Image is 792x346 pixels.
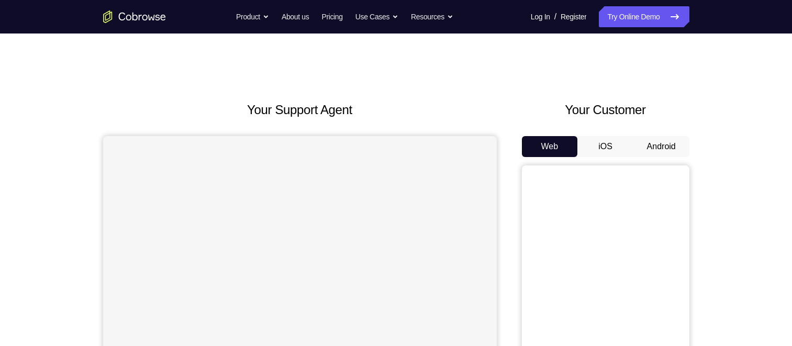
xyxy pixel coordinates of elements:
a: Try Online Demo [599,6,689,27]
button: Resources [411,6,453,27]
button: iOS [577,136,633,157]
button: Product [236,6,269,27]
button: Use Cases [355,6,398,27]
span: / [554,10,556,23]
a: About us [282,6,309,27]
button: Android [633,136,689,157]
a: Pricing [321,6,342,27]
a: Log In [531,6,550,27]
a: Register [561,6,586,27]
h2: Your Customer [522,101,689,119]
a: Go to the home page [103,10,166,23]
h2: Your Support Agent [103,101,497,119]
button: Web [522,136,578,157]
